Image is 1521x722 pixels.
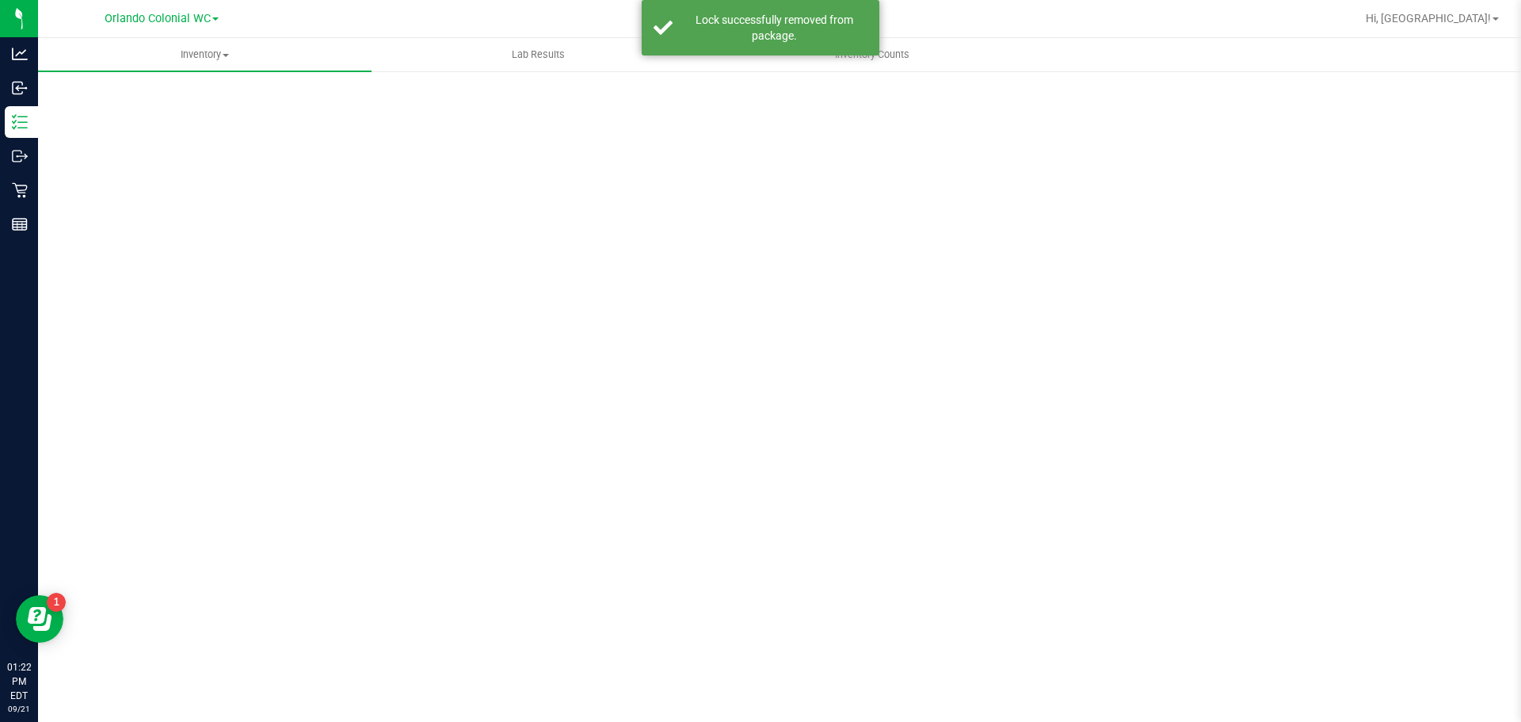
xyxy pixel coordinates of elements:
[12,216,28,232] inline-svg: Reports
[38,38,372,71] a: Inventory
[12,80,28,96] inline-svg: Inbound
[16,595,63,643] iframe: Resource center
[105,12,211,25] span: Orlando Colonial WC
[12,182,28,198] inline-svg: Retail
[372,38,705,71] a: Lab Results
[681,12,867,44] div: Lock successfully removed from package.
[7,703,31,715] p: 09/21
[47,593,66,612] iframe: Resource center unread badge
[490,48,586,62] span: Lab Results
[12,114,28,130] inline-svg: Inventory
[12,46,28,62] inline-svg: Analytics
[38,48,372,62] span: Inventory
[7,660,31,703] p: 01:22 PM EDT
[1366,12,1491,25] span: Hi, [GEOGRAPHIC_DATA]!
[12,148,28,164] inline-svg: Outbound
